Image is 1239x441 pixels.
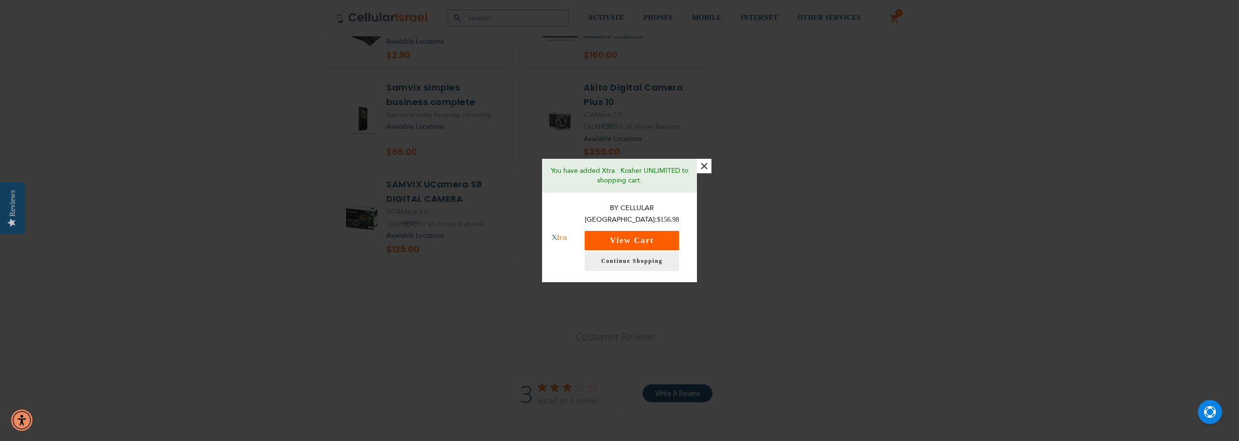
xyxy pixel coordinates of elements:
p: By Cellular [GEOGRAPHIC_DATA]: [576,202,687,226]
span: $156.98 [657,216,679,223]
p: You have added Xtra : Kosher UNLIMITED to shopping cart. [549,166,690,185]
div: Accessibility Menu [11,410,32,431]
button: × [697,159,711,173]
a: Continue Shopping [585,252,679,271]
div: Reviews [8,190,17,216]
button: View Cart [585,231,679,250]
